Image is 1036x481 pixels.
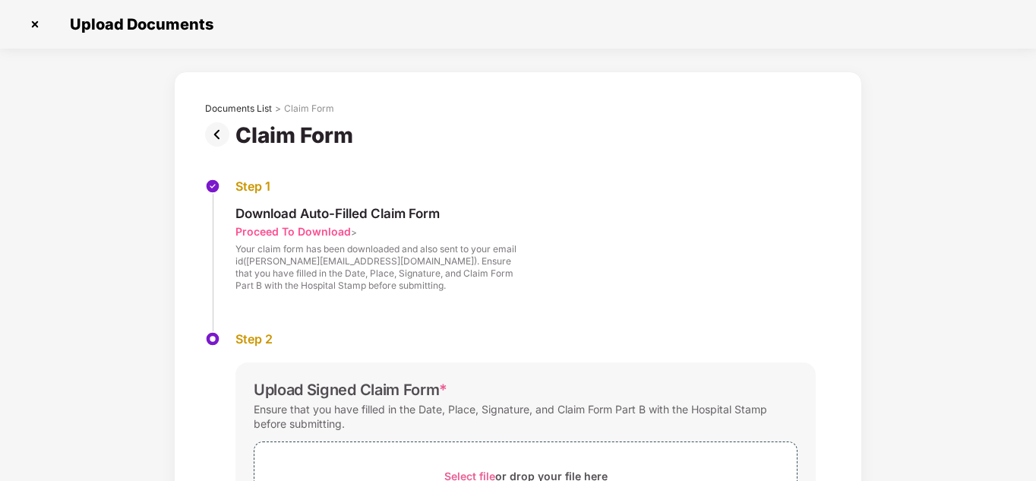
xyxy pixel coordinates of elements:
span: > [351,226,357,238]
div: Download Auto-Filled Claim Form [235,205,516,222]
img: svg+xml;base64,PHN2ZyBpZD0iUHJldi0zMngzMiIgeG1sbnM9Imh0dHA6Ly93d3cudzMub3JnLzIwMDAvc3ZnIiB3aWR0aD... [205,122,235,147]
div: Claim Form [284,103,334,115]
div: Step 1 [235,179,516,195]
div: Claim Form [235,122,359,148]
span: Upload Documents [55,15,221,33]
div: Documents List [205,103,272,115]
div: > [275,103,281,115]
div: Step 2 [235,331,816,347]
div: Your claim form has been downloaded and also sent to your email id([PERSON_NAME][EMAIL_ADDRESS][D... [235,243,516,292]
img: svg+xml;base64,PHN2ZyBpZD0iU3RlcC1BY3RpdmUtMzJ4MzIiIHhtbG5zPSJodHRwOi8vd3d3LnczLm9yZy8yMDAwL3N2Zy... [205,331,220,347]
div: Ensure that you have filled in the Date, Place, Signature, and Claim Form Part B with the Hospita... [254,399,798,434]
img: svg+xml;base64,PHN2ZyBpZD0iQ3Jvc3MtMzJ4MzIiIHhtbG5zPSJodHRwOi8vd3d3LnczLm9yZy8yMDAwL3N2ZyIgd2lkdG... [23,12,47,36]
div: Upload Signed Claim Form [254,381,447,399]
img: svg+xml;base64,PHN2ZyBpZD0iU3RlcC1Eb25lLTMyeDMyIiB4bWxucz0iaHR0cDovL3d3dy53My5vcmcvMjAwMC9zdmciIH... [205,179,220,194]
div: Proceed To Download [235,224,351,239]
